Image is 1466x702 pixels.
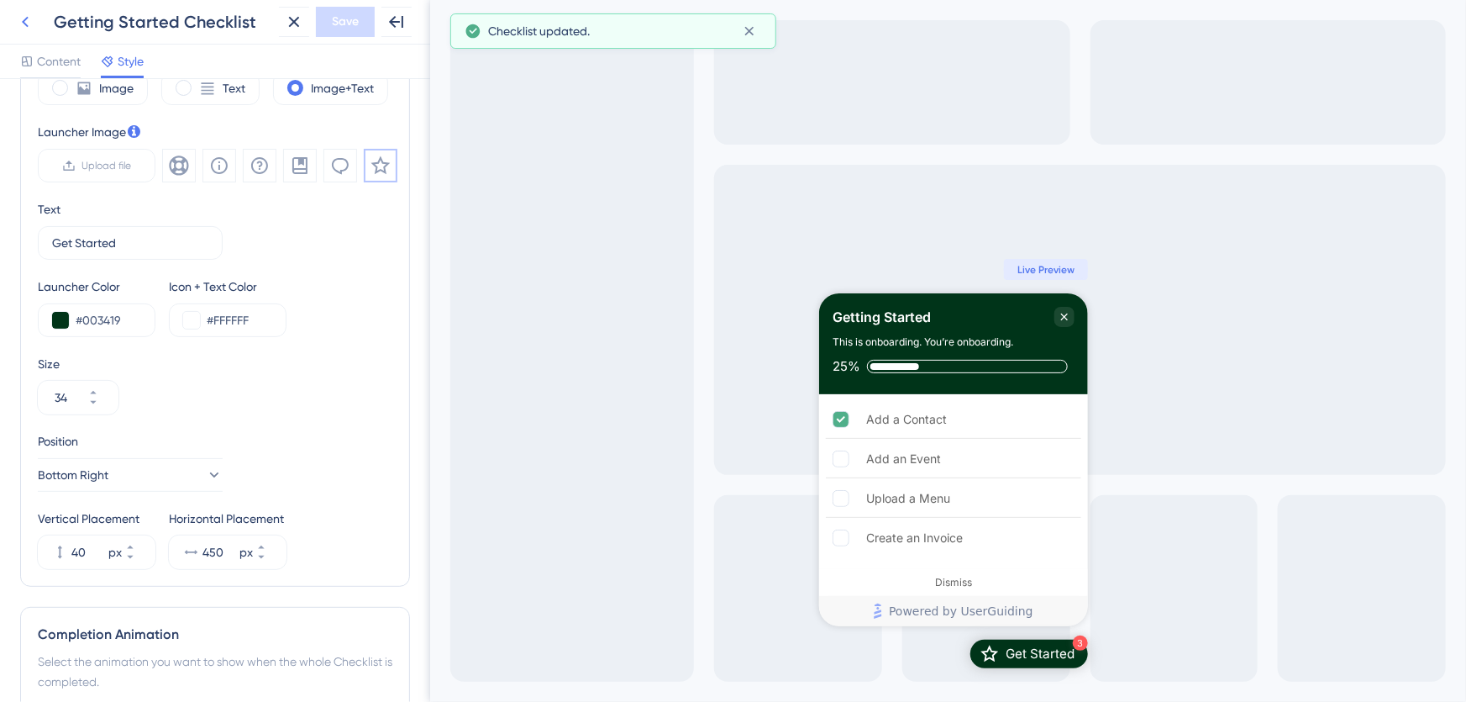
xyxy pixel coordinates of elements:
[169,277,286,297] div: Icon + Text Color
[587,263,644,277] span: Live Preview
[575,646,644,662] div: Get Started
[436,528,533,548] div: Create an Invoice
[38,652,392,692] div: Select the animation you want to show when the whole Checklist is completed.
[38,509,155,529] div: Vertical Placement
[311,78,374,98] label: Image+Text
[389,596,658,626] div: Footer
[402,359,430,374] div: 25%
[389,293,658,626] div: Checklist Container
[505,576,542,589] div: Dismiss
[643,636,658,651] div: 3
[402,307,501,327] div: Getting Started
[38,465,108,485] span: Bottom Right
[99,78,134,98] label: Image
[624,307,644,327] div: Close Checklist
[396,441,651,478] div: Add an Event is incomplete.
[125,536,155,552] button: px
[38,122,397,142] div: Launcher Image
[38,354,392,374] div: Size
[396,401,651,439] div: Add a Contact is complete.
[436,409,517,430] div: Add a Contact
[82,159,132,172] span: Upload file
[459,601,603,621] span: Powered by UserGuiding
[54,10,272,34] div: Getting Started Checklist
[38,277,155,297] div: Launcher Color
[389,394,658,594] div: Checklist items
[332,12,359,32] span: Save
[52,234,208,252] input: Get Started
[540,640,658,668] div: Open Get Started checklist, remaining modules: 3
[316,7,375,37] button: Save
[38,431,223,451] div: Position
[239,542,253,562] div: px
[402,334,583,351] div: This is onboarding. You’re onboarding.
[223,78,245,98] label: Text
[396,480,651,518] div: Upload a Menu is incomplete.
[256,552,286,569] button: px
[396,520,651,557] div: Create an Invoice is incomplete.
[71,542,105,562] input: px
[256,536,286,552] button: px
[125,552,155,569] button: px
[488,21,590,41] span: Checklist updated.
[436,449,511,469] div: Add an Event
[118,51,144,71] span: Style
[169,509,286,529] div: Horizontal Placement
[436,488,520,509] div: Upload a Menu
[202,542,236,562] input: px
[108,542,122,562] div: px
[37,51,81,71] span: Content
[38,199,60,219] div: Text
[38,625,392,645] div: Completion Animation
[38,458,223,492] button: Bottom Right
[402,359,644,374] div: Checklist progress: 25%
